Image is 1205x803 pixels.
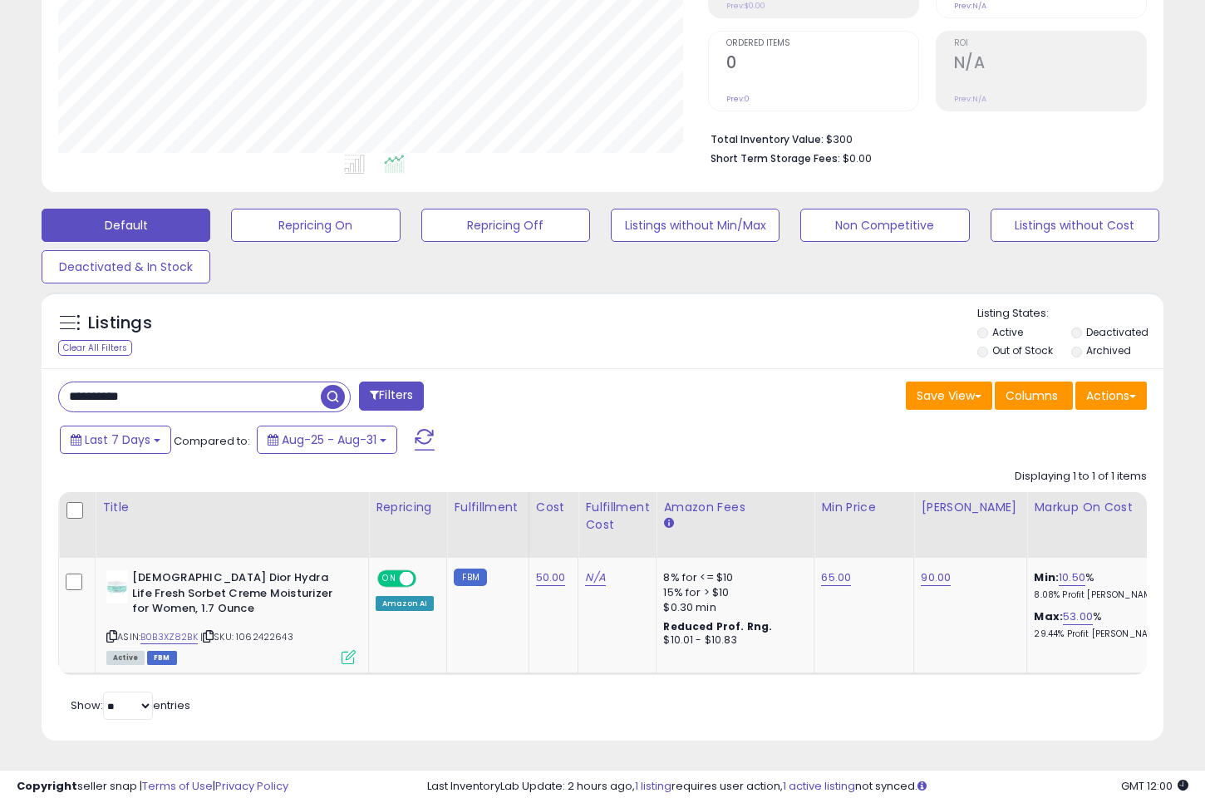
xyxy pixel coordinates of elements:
button: Columns [995,382,1073,410]
span: FBM [147,651,177,665]
span: Show: entries [71,697,190,713]
div: 8% for <= $10 [663,570,801,585]
a: 1 listing [635,778,671,794]
div: Last InventoryLab Update: 2 hours ago, requires user action, not synced. [427,779,1189,795]
div: Displaying 1 to 1 of 1 items [1015,469,1147,485]
b: Total Inventory Value: [711,132,824,146]
div: $0.30 min [663,600,801,615]
label: Archived [1086,343,1131,357]
span: Aug-25 - Aug-31 [282,431,376,448]
span: | SKU: 1062422643 [200,630,293,643]
small: Prev: N/A [954,94,986,104]
button: Listings without Min/Max [611,209,780,242]
h5: Listings [88,312,152,335]
a: B0B3XZ82BK [140,630,198,644]
span: ROI [954,39,1146,48]
div: $10.01 - $10.83 [663,633,801,648]
div: Amazon Fees [663,499,807,516]
p: 29.44% Profit [PERSON_NAME] [1034,628,1172,640]
span: All listings currently available for purchase on Amazon [106,651,145,665]
b: Max: [1034,608,1063,624]
div: % [1034,570,1172,601]
label: Deactivated [1086,325,1148,339]
div: seller snap | | [17,779,288,795]
span: $0.00 [843,150,872,166]
div: [PERSON_NAME] [921,499,1020,516]
li: $300 [711,128,1134,148]
div: Markup on Cost [1034,499,1178,516]
span: Columns [1006,387,1058,404]
button: Listings without Cost [991,209,1159,242]
b: Reduced Prof. Rng. [663,619,772,633]
button: Save View [906,382,992,410]
span: Last 7 Days [85,431,150,448]
p: 8.08% Profit [PERSON_NAME] [1034,589,1172,601]
a: Terms of Use [142,778,213,794]
small: Prev: $0.00 [726,1,765,11]
div: Cost [536,499,572,516]
span: Compared to: [174,433,250,449]
label: Active [992,325,1023,339]
strong: Copyright [17,778,77,794]
label: Out of Stock [992,343,1053,357]
div: Repricing [376,499,440,516]
span: 2025-09-9 12:00 GMT [1121,778,1188,794]
span: ON [379,572,400,586]
div: 15% for > $10 [663,585,801,600]
a: 53.00 [1063,608,1093,625]
th: The percentage added to the cost of goods (COGS) that forms the calculator for Min & Max prices. [1027,492,1185,558]
h2: 0 [726,53,918,76]
button: Actions [1075,382,1147,410]
div: Title [102,499,361,516]
a: N/A [585,569,605,586]
div: Clear All Filters [58,340,132,356]
a: 1 active listing [783,778,855,794]
small: Prev: 0 [726,94,750,104]
div: Fulfillment Cost [585,499,649,534]
b: Short Term Storage Fees: [711,151,840,165]
a: 50.00 [536,569,566,586]
p: Listing States: [977,306,1163,322]
button: Deactivated & In Stock [42,250,210,283]
div: Amazon AI [376,596,434,611]
img: 21CvpWULwlL._SL40_.jpg [106,570,128,603]
b: [DEMOGRAPHIC_DATA] Dior Hydra Life Fresh Sorbet Creme Moisturizer for Women, 1.7 Ounce [132,570,334,621]
button: Repricing Off [421,209,590,242]
a: 65.00 [821,569,851,586]
span: Ordered Items [726,39,918,48]
div: Min Price [821,499,907,516]
b: Min: [1034,569,1059,585]
a: 10.50 [1059,569,1085,586]
button: Last 7 Days [60,426,171,454]
h2: N/A [954,53,1146,76]
small: Prev: N/A [954,1,986,11]
button: Filters [359,382,424,411]
div: % [1034,609,1172,640]
div: ASIN: [106,570,356,663]
button: Repricing On [231,209,400,242]
button: Non Competitive [800,209,969,242]
span: OFF [414,572,440,586]
a: Privacy Policy [215,778,288,794]
small: FBM [454,569,486,586]
button: Aug-25 - Aug-31 [257,426,397,454]
button: Default [42,209,210,242]
div: Fulfillment [454,499,521,516]
small: Amazon Fees. [663,516,673,531]
a: 90.00 [921,569,951,586]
